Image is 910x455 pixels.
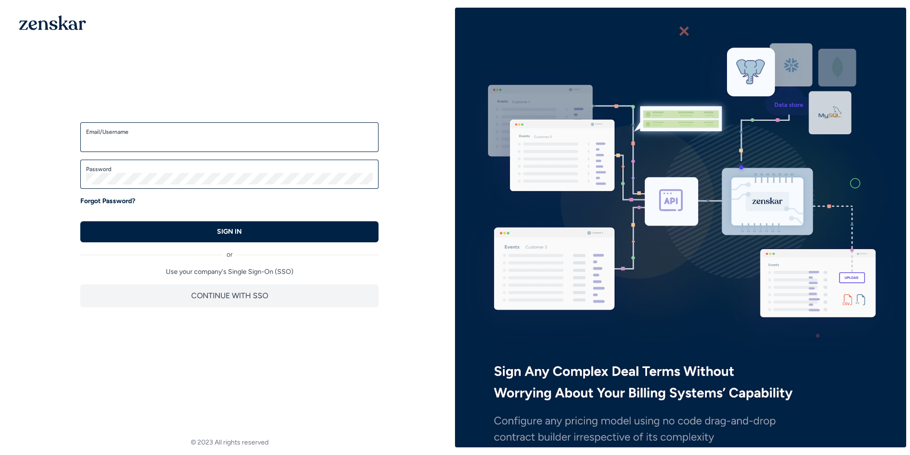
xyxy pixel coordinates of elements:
[86,128,373,136] label: Email/Username
[86,165,373,173] label: Password
[4,438,455,447] footer: © 2023 All rights reserved
[80,221,379,242] button: SIGN IN
[19,15,86,30] img: 1OGAJ2xQqyY4LXKgY66KYq0eOWRCkrZdAb3gUhuVAqdWPZE9SRJmCz+oDMSn4zDLXe31Ii730ItAGKgCKgCCgCikA4Av8PJUP...
[80,242,379,260] div: or
[80,267,379,277] p: Use your company's Single Sign-On (SSO)
[80,196,135,206] a: Forgot Password?
[80,284,379,307] button: CONTINUE WITH SSO
[217,227,242,237] p: SIGN IN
